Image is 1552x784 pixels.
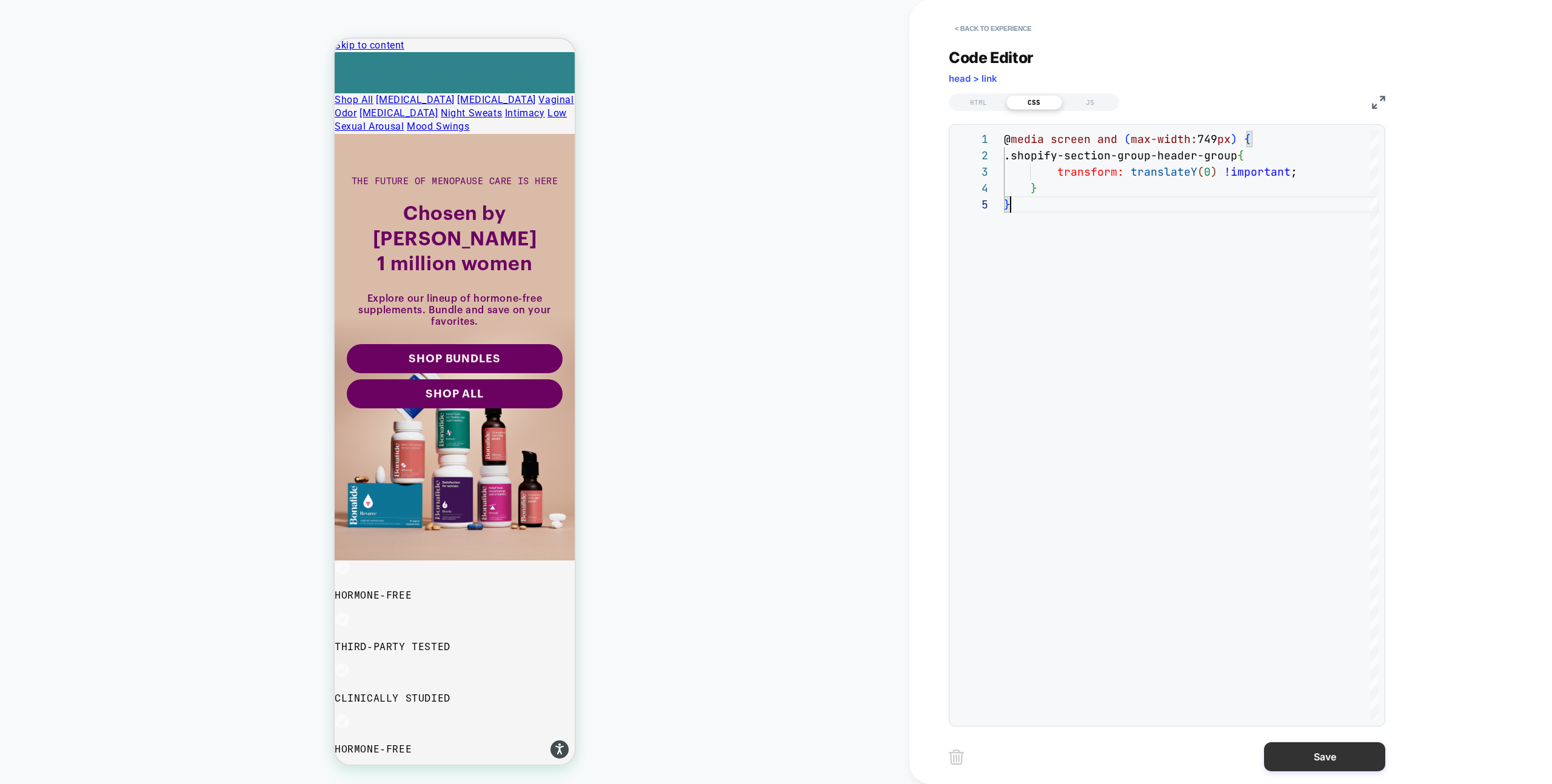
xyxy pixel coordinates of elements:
div: 3 [955,164,988,180]
span: ; [1291,165,1297,179]
div: The future of menopause care is here [12,138,228,148]
span: { [1244,132,1251,146]
span: } [1031,181,1037,195]
div: JS [1062,95,1118,110]
img: delete [949,749,964,765]
div: 2 [955,147,988,164]
span: .shopify-section-group-header-group [1004,148,1237,162]
span: screen [1051,132,1091,146]
span: Code Editor [949,48,1034,67]
span: ( [1197,165,1204,179]
span: translateY [1131,165,1197,179]
span: head > link [949,73,997,84]
span: ) [1231,132,1237,146]
a: [MEDICAL_DATA] [122,55,201,67]
span: { [1237,148,1244,162]
span: 0 [1204,165,1211,179]
a: Mood Swings [72,82,135,93]
a: [MEDICAL_DATA] [41,55,119,67]
span: } [1004,198,1011,211]
div: CSS [1006,95,1062,110]
div: 1 [955,131,988,147]
a: SHOP BUNDLES [12,305,228,334]
span: @ [1004,132,1011,146]
button: < Back to experience [949,19,1037,38]
a: Intimacy [170,68,210,80]
div: 5 [955,196,988,213]
img: fullscreen [1372,96,1385,109]
span: !important [1224,165,1291,179]
span: transform: [1057,165,1124,179]
div: 4 [955,180,988,196]
span: media [1011,132,1044,146]
button: Save [1264,742,1385,771]
span: ) [1211,165,1217,179]
a: Shop all [12,341,228,370]
div: Chosen by [PERSON_NAME] 1 million women [12,163,228,239]
span: 749 [1197,132,1217,146]
a: Night Sweats [106,68,167,80]
div: HTML [951,95,1006,110]
span: ( [1124,132,1131,146]
span: px [1217,132,1231,146]
div: Explore our lineup of hormone-free supplements. Bundle and save on your favorites. [12,254,228,290]
a: [MEDICAL_DATA] [25,68,103,80]
span: and [1097,132,1117,146]
span: max-width: [1131,132,1197,146]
